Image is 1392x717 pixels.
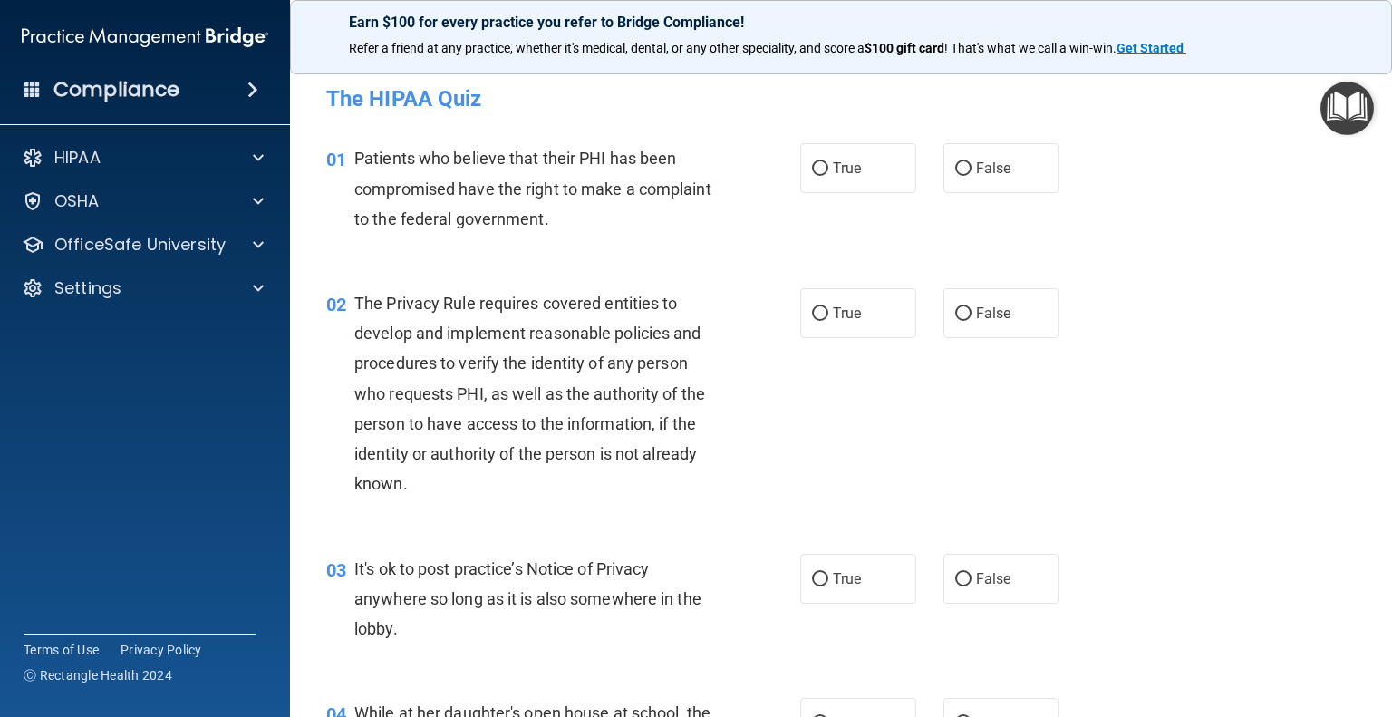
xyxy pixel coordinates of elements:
input: False [955,307,971,321]
img: PMB logo [22,19,268,55]
a: Settings [22,277,264,299]
a: OSHA [22,190,264,212]
h4: The HIPAA Quiz [326,87,1356,111]
span: False [976,570,1011,587]
span: Ⓒ Rectangle Health 2024 [24,666,172,684]
p: Settings [54,277,121,299]
span: It's ok to post practice’s Notice of Privacy anywhere so long as it is also somewhere in the lobby. [354,559,701,638]
button: Open Resource Center [1320,82,1374,135]
span: False [976,305,1011,322]
input: True [812,307,828,321]
span: True [833,160,861,177]
a: HIPAA [22,147,264,169]
span: 01 [326,149,346,170]
span: The Privacy Rule requires covered entities to develop and implement reasonable policies and proce... [354,294,705,493]
h4: Compliance [53,77,179,102]
span: True [833,305,861,322]
p: HIPAA [54,147,101,169]
a: Get Started [1116,41,1186,55]
input: True [812,573,828,586]
a: Privacy Policy [121,641,202,659]
span: Patients who believe that their PHI has been compromised have the right to make a complaint to th... [354,149,711,228]
input: False [955,162,971,176]
input: False [955,573,971,586]
p: OfficeSafe University [54,234,226,256]
span: False [976,160,1011,177]
p: Earn $100 for every practice you refer to Bridge Compliance! [349,14,1333,31]
a: OfficeSafe University [22,234,264,256]
span: ! That's what we call a win-win. [944,41,1116,55]
strong: $100 gift card [865,41,944,55]
p: OSHA [54,190,100,212]
a: Terms of Use [24,641,99,659]
input: True [812,162,828,176]
strong: Get Started [1116,41,1184,55]
span: True [833,570,861,587]
span: 03 [326,559,346,581]
span: 02 [326,294,346,315]
span: Refer a friend at any practice, whether it's medical, dental, or any other speciality, and score a [349,41,865,55]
